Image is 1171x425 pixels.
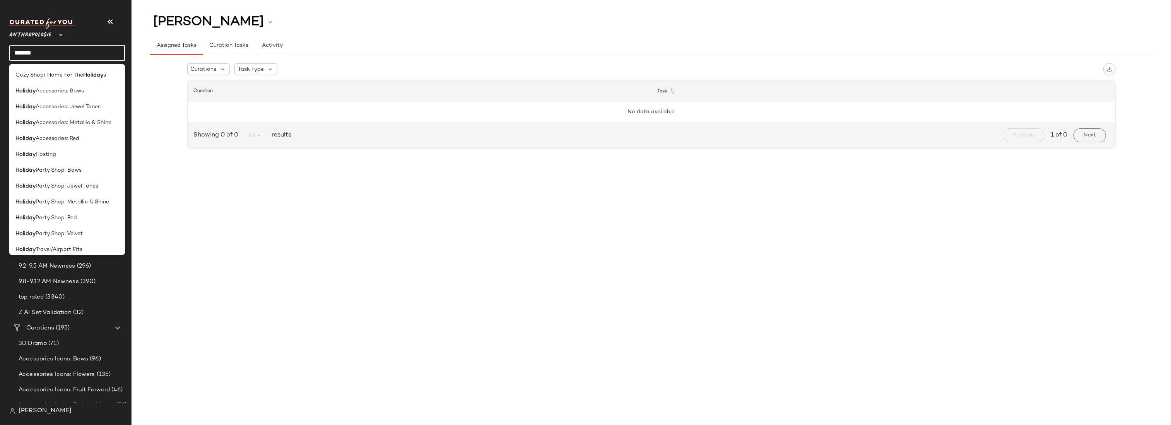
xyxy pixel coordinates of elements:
[188,80,651,102] th: Curation
[268,131,291,140] span: results
[72,308,84,317] span: (32)
[156,43,197,49] span: Assigned Tasks
[19,386,110,394] span: Accessories Icons: Fruit Forward
[36,150,56,159] span: Hosting
[19,355,88,364] span: Accessories Icons: Bows
[75,262,91,271] span: (296)
[110,386,123,394] span: (46)
[1051,131,1067,140] span: 1 of 0
[19,262,75,271] span: 9.2-9.5 AM Newness
[36,230,83,238] span: Party Shop: Velvet
[36,103,101,111] span: Accessories: Jewel Tones
[19,370,95,379] span: Accessories Icons: Flowers
[15,71,83,79] span: Cozy Shop/ Home For The
[36,166,82,174] span: Party Shop: Bows
[209,43,248,49] span: Curation Tasks
[36,119,111,127] span: Accessories: Metallic & Shine
[15,230,36,238] b: Holiday
[15,214,36,222] b: Holiday
[19,277,79,286] span: 9.8-9.12 AM Newness
[651,80,1115,102] th: Task
[54,324,70,333] span: (195)
[9,18,75,29] img: cfy_white_logo.C9jOOHJF.svg
[1107,67,1112,72] img: svg%3e
[19,339,47,348] span: 3D Drama
[188,102,1115,122] td: No data available
[262,43,283,49] span: Activity
[83,71,103,79] b: Holiday
[191,65,217,73] span: Curations
[15,119,36,127] b: Holiday
[88,355,101,364] span: (96)
[15,166,36,174] b: Holiday
[19,293,44,302] span: top rated
[15,135,36,143] b: Holiday
[194,131,242,140] span: Showing 0 of 0
[153,15,264,29] span: [PERSON_NAME]
[1083,132,1096,138] span: Next
[1074,128,1106,142] button: Next
[36,198,109,206] span: Party Shop: Metallic & Shine
[36,87,84,95] span: Accessories: Bows
[36,135,79,143] span: Accessories: Red
[15,182,36,190] b: Holiday
[15,87,36,95] b: Holiday
[9,408,15,414] img: svg%3e
[9,26,51,40] span: Anthropologie
[15,150,36,159] b: Holiday
[15,246,36,254] b: Holiday
[95,370,111,379] span: (135)
[36,182,98,190] span: Party Shop: Jewel Tones
[19,308,72,317] span: Z AI Set Validation
[238,65,264,73] span: Task Type
[36,214,77,222] span: Party Shop: Red
[103,71,106,79] span: s
[15,198,36,206] b: Holiday
[19,406,72,416] span: [PERSON_NAME]
[36,246,82,254] span: Travel/Airport Fits
[114,401,127,410] span: (56)
[79,277,96,286] span: (390)
[44,293,65,302] span: (3340)
[26,324,54,333] span: Curations
[47,339,59,348] span: (71)
[15,103,36,111] b: Holiday
[19,401,114,410] span: Accessories Icons: Fruits & Veggies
